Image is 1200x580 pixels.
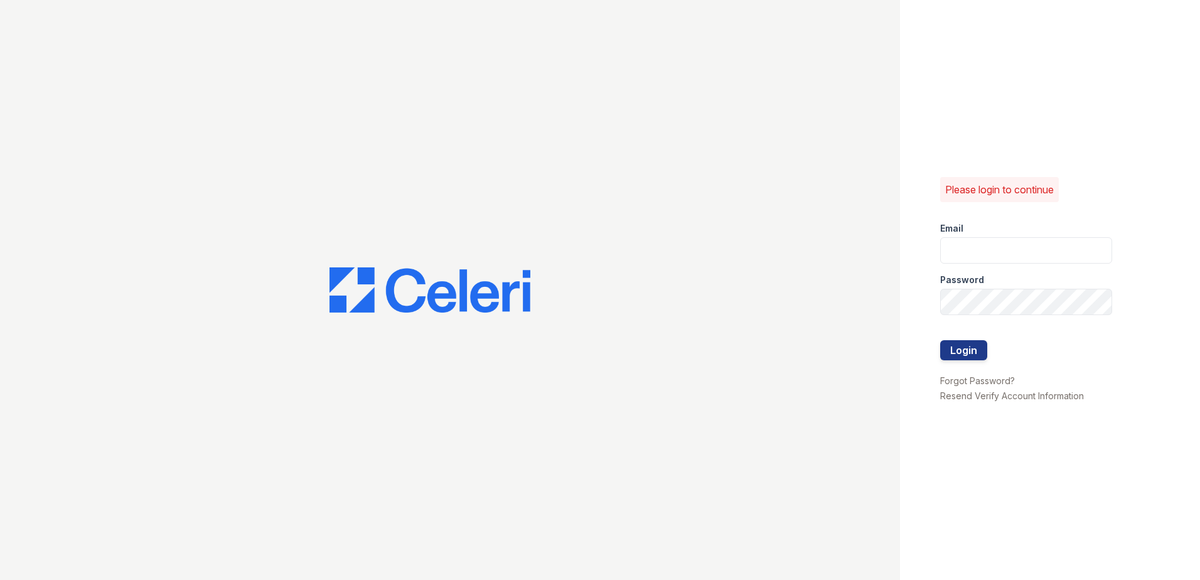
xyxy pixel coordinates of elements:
a: Resend Verify Account Information [940,390,1084,401]
a: Forgot Password? [940,375,1015,386]
button: Login [940,340,987,360]
p: Please login to continue [945,182,1054,197]
label: Email [940,222,963,235]
label: Password [940,274,984,286]
img: CE_Logo_Blue-a8612792a0a2168367f1c8372b55b34899dd931a85d93a1a3d3e32e68fde9ad4.png [329,267,530,313]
